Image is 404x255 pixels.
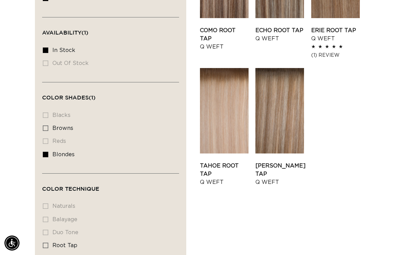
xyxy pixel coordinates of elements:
span: Color Shades [42,94,96,100]
div: Accessibility Menu [4,236,20,251]
summary: Availability (1 selected) [42,17,179,42]
span: browns [52,125,73,131]
a: Tahoe Root Tap Q Weft [200,162,249,186]
span: In stock [52,48,75,53]
a: Echo Root Tap Q Weft [255,26,304,43]
span: Availability [42,29,88,36]
a: Erie Root Tap Q Weft [311,26,360,43]
span: (1) [89,94,96,100]
a: Como Root Tap Q Weft [200,26,249,51]
span: Color Technique [42,186,99,192]
span: root tap [52,243,77,248]
summary: Color Shades (1 selected) [42,82,179,107]
a: [PERSON_NAME] Tap Q Weft [255,162,306,186]
span: blondes [52,152,75,157]
iframe: Chat Widget [370,222,404,255]
span: (1) [81,29,88,36]
summary: Color Technique (0 selected) [42,174,179,198]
